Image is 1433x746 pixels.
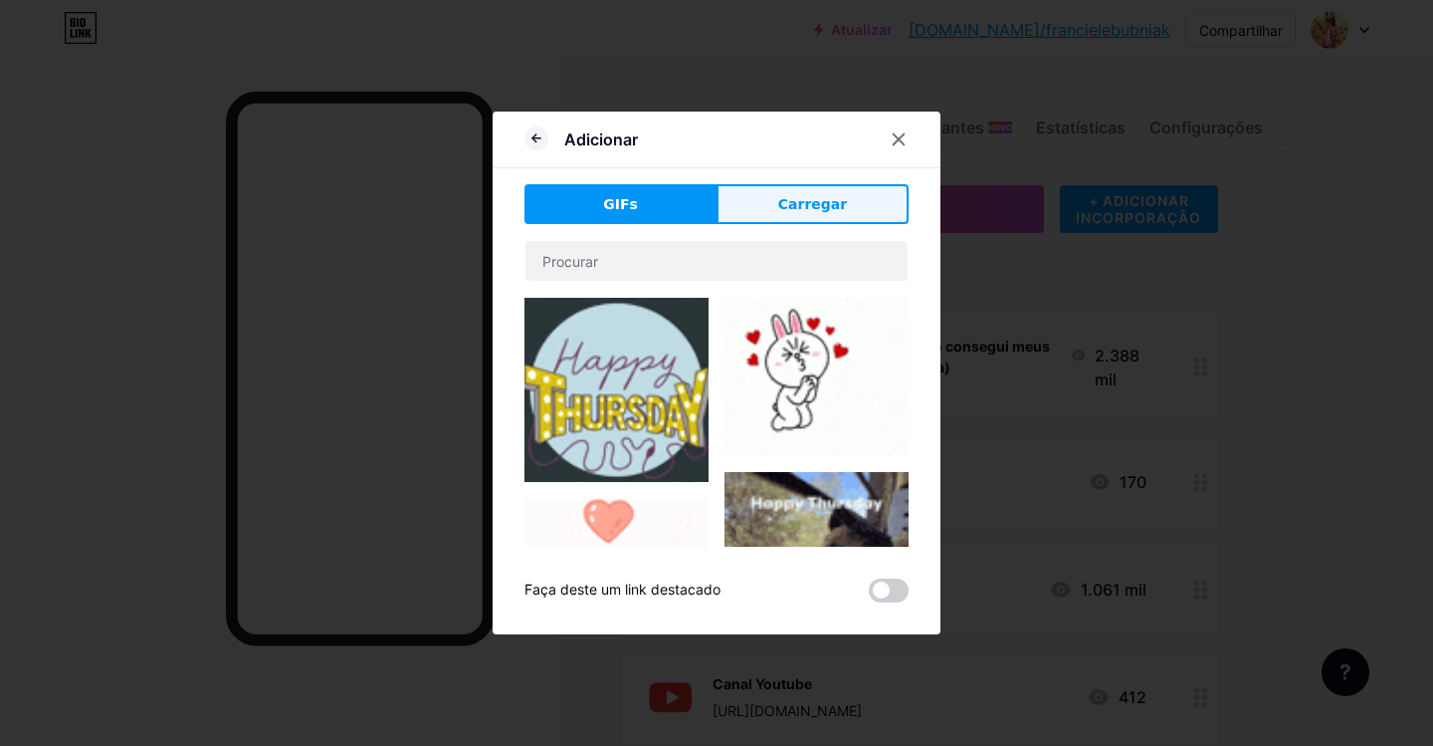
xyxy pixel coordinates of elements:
img: Gihpy [524,498,709,682]
font: GIFs [603,196,638,212]
img: Gihpy [724,298,909,456]
button: Carregar [716,184,909,224]
font: Carregar [778,196,847,212]
img: Gihpy [724,472,909,656]
button: GIFs [524,184,716,224]
img: Gihpy [524,298,709,482]
font: Adicionar [564,129,638,149]
font: Faça deste um link destacado [524,581,720,598]
input: Procurar [525,241,908,281]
